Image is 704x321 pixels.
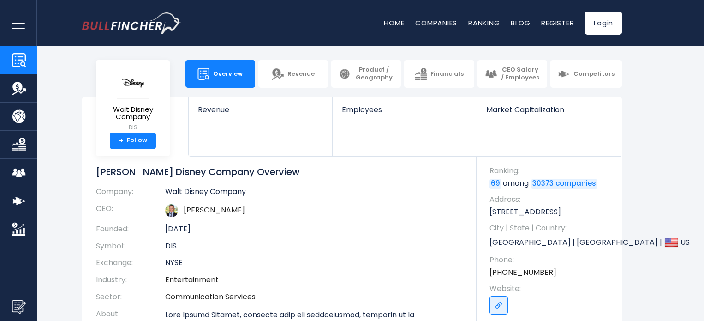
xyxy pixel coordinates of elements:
[489,179,501,188] a: 69
[342,105,467,114] span: Employees
[489,178,613,188] p: among
[165,187,463,200] td: Walt Disney Company
[165,291,256,302] a: Communication Services
[96,200,165,221] th: CEO:
[477,97,621,130] a: Market Capitalization
[489,194,613,205] span: Address:
[531,179,597,188] a: 30373 companies
[489,284,613,294] span: Website:
[213,70,243,78] span: Overview
[198,105,323,114] span: Revenue
[119,137,124,145] strong: +
[354,66,394,82] span: Product / Geography
[468,18,500,28] a: Ranking
[96,221,165,238] th: Founded:
[110,133,156,149] a: +Follow
[96,187,165,200] th: Company:
[404,60,474,88] a: Financials
[189,97,332,130] a: Revenue
[165,238,463,255] td: DIS
[415,18,457,28] a: Companies
[489,166,613,176] span: Ranking:
[103,67,163,133] a: Walt Disney Company DIS
[103,123,162,132] small: DIS
[489,236,613,249] p: [GEOGRAPHIC_DATA] | [GEOGRAPHIC_DATA] | US
[489,296,508,315] a: Go to link
[333,97,476,130] a: Employees
[96,254,165,272] th: Exchange:
[550,60,622,88] a: Competitors
[573,70,615,78] span: Competitors
[489,267,556,278] a: [PHONE_NUMBER]
[96,166,463,178] h1: [PERSON_NAME] Disney Company Overview
[258,60,328,88] a: Revenue
[511,18,530,28] a: Blog
[82,12,181,34] a: Go to homepage
[287,70,315,78] span: Revenue
[489,207,613,217] p: [STREET_ADDRESS]
[184,205,245,215] a: ceo
[96,272,165,289] th: Industry:
[489,255,613,265] span: Phone:
[185,60,255,88] a: Overview
[541,18,574,28] a: Register
[384,18,404,28] a: Home
[96,289,165,306] th: Sector:
[585,12,622,35] a: Login
[82,12,181,34] img: bullfincher logo
[165,204,178,217] img: robert-a-iger.jpg
[477,60,547,88] a: CEO Salary / Employees
[103,106,162,121] span: Walt Disney Company
[489,223,613,233] span: City | State | Country:
[486,105,612,114] span: Market Capitalization
[501,66,540,82] span: CEO Salary / Employees
[96,238,165,255] th: Symbol:
[331,60,401,88] a: Product / Geography
[165,221,463,238] td: [DATE]
[165,254,463,272] td: NYSE
[430,70,464,78] span: Financials
[165,274,219,285] a: Entertainment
